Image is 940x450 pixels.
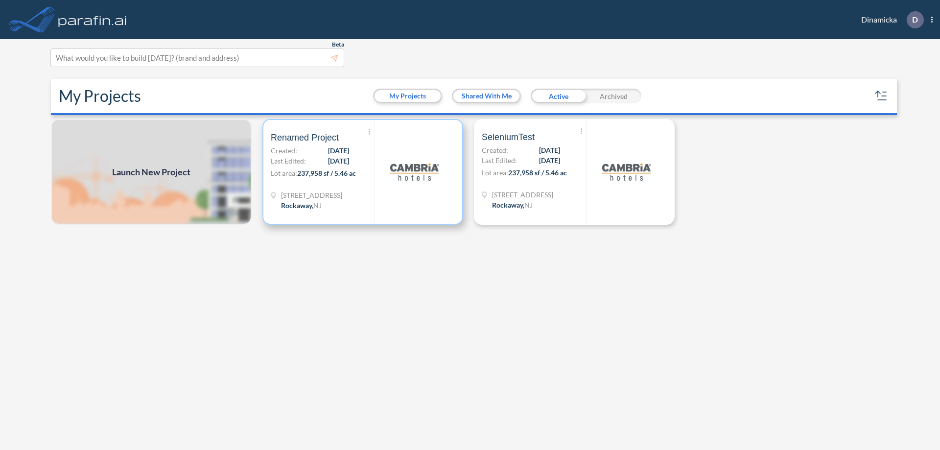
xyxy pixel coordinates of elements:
[482,155,517,166] span: Last Edited:
[51,119,252,225] a: Launch New Project
[271,156,306,166] span: Last Edited:
[453,90,519,102] button: Shared With Me
[524,201,533,209] span: NJ
[912,15,918,24] p: D
[846,11,933,28] div: Dinamicka
[313,201,322,210] span: NJ
[492,201,524,209] span: Rockaway ,
[482,131,535,143] span: SeleniumTest
[539,155,560,166] span: [DATE]
[281,200,322,211] div: Rockaway, NJ
[59,87,141,105] h2: My Projects
[482,168,508,177] span: Lot area:
[586,89,641,103] div: Archived
[328,145,349,156] span: [DATE]
[482,145,508,155] span: Created:
[271,132,339,143] span: Renamed Project
[56,10,129,29] img: logo
[281,190,342,200] span: 321 Mt Hope Ave
[281,201,313,210] span: Rockaway ,
[531,89,586,103] div: Active
[492,189,553,200] span: 321 Mt Hope Ave
[271,169,297,177] span: Lot area:
[112,166,190,179] span: Launch New Project
[271,145,297,156] span: Created:
[332,41,344,48] span: Beta
[508,168,567,177] span: 237,958 sf / 5.46 ac
[602,147,651,196] img: logo
[375,90,441,102] button: My Projects
[297,169,356,177] span: 237,958 sf / 5.46 ac
[390,147,439,196] img: logo
[51,119,252,225] img: add
[492,200,533,210] div: Rockaway, NJ
[539,145,560,155] span: [DATE]
[873,88,889,104] button: sort
[328,156,349,166] span: [DATE]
